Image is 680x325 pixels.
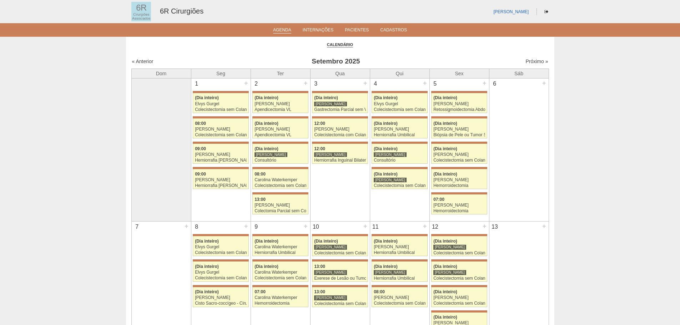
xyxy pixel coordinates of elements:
div: Key: Maria Braido [372,167,427,169]
a: Calendário [327,42,353,47]
div: Key: Maria Braido [193,234,248,236]
div: Biópsia de Pele ou Tumor Superficial [433,133,485,137]
div: Colecistectomia com Colangiografia VL [314,133,366,137]
div: Key: Maria Braido [431,116,487,118]
span: (Dia inteiro) [433,121,457,126]
div: 2 [251,78,262,89]
div: Key: Maria Braido [312,116,368,118]
div: Carolina Waterkemper [255,178,306,182]
div: Colecistectomia sem Colangiografia VL [195,107,247,112]
div: Key: Maria Braido [193,167,248,169]
div: [PERSON_NAME] [374,177,407,183]
div: + [541,222,547,231]
div: [PERSON_NAME] [374,270,407,275]
div: Key: Maria Braido [193,91,248,93]
span: 12:00 [314,121,325,126]
div: [PERSON_NAME] [314,101,347,107]
div: [PERSON_NAME] [195,152,247,157]
div: [PERSON_NAME] [433,102,485,106]
div: [PERSON_NAME] [314,295,347,300]
div: [PERSON_NAME] [314,244,347,250]
span: 07:00 [255,289,266,294]
span: 09:00 [195,146,206,151]
div: Colecistectomia sem Colangiografia VL [374,301,425,306]
a: (Dia inteiro) Elvys Gurgel Colecistectomia sem Colangiografia VL [193,261,248,281]
div: Colecistectomia sem Colangiografia VL [433,251,485,255]
div: Herniorrafia Umbilical [255,250,306,255]
span: (Dia inteiro) [195,264,219,269]
div: 11 [370,222,381,232]
div: Elvys Gurgel [195,270,247,275]
a: Agenda [273,27,291,34]
div: Key: Maria Braido [193,142,248,144]
a: (Dia inteiro) Elvys Gurgel Colecistectomia sem Colangiografia VL [372,93,427,113]
div: + [362,222,368,231]
div: + [482,222,488,231]
a: 07:00 Carolina Waterkemper Hemorroidectomia [252,287,308,307]
a: 08:00 Carolina Waterkemper Colecistectomia sem Colangiografia [252,169,308,189]
div: Key: Maria Braido [312,285,368,287]
div: [PERSON_NAME] [314,270,347,275]
a: (Dia inteiro) [PERSON_NAME] Biópsia de Pele ou Tumor Superficial [431,118,487,138]
div: Key: Maria Braido [252,116,308,118]
span: (Dia inteiro) [374,264,398,269]
span: (Dia inteiro) [314,239,338,244]
div: Key: Maria Braido [312,142,368,144]
div: + [183,222,190,231]
span: (Dia inteiro) [433,264,457,269]
span: (Dia inteiro) [433,95,457,100]
span: (Dia inteiro) [433,239,457,244]
div: 5 [430,78,441,89]
div: Key: Maria Braido [431,310,487,313]
a: « Anterior [132,59,153,64]
div: 7 [132,222,143,232]
div: Key: Maria Braido [193,259,248,261]
div: Key: Maria Braido [312,91,368,93]
div: + [541,78,547,88]
div: [PERSON_NAME] [314,127,366,132]
div: [PERSON_NAME] [433,244,466,250]
div: [PERSON_NAME] [374,127,425,132]
div: Key: Maria Braido [252,259,308,261]
a: [PERSON_NAME] [493,9,529,14]
a: 13:00 [PERSON_NAME] Exerese de Lesão ou Tumor de Pele [312,261,368,281]
div: Hemorroidectomia [255,301,306,306]
div: Key: Maria Braido [312,259,368,261]
div: [PERSON_NAME] [433,178,485,182]
div: + [303,78,309,88]
div: [PERSON_NAME] [195,295,247,300]
a: (Dia inteiro) [PERSON_NAME] Herniorrafia Umbilical [372,261,427,281]
div: + [422,222,428,231]
a: (Dia inteiro) [PERSON_NAME] Colecistectomia sem Colangiografia VL [431,287,487,307]
span: (Dia inteiro) [195,95,219,100]
div: Colecistectomia sem Colangiografia VL [314,301,366,306]
div: Gastrectomia Parcial sem Vagotomia [314,107,366,112]
div: [PERSON_NAME] [433,295,485,300]
div: [PERSON_NAME] [433,127,485,132]
th: Sex [429,68,489,78]
div: + [243,78,249,88]
a: (Dia inteiro) [PERSON_NAME] Cisto Sacro-coccígeo - Cirurgia [193,287,248,307]
a: (Dia inteiro) [PERSON_NAME] Colecistectomia sem Colangiografia VL [431,144,487,164]
span: (Dia inteiro) [255,121,278,126]
div: Colectomia Parcial sem Colostomia [255,209,306,213]
a: (Dia inteiro) Elvys Gurgel Colecistectomia sem Colangiografia VL [193,93,248,113]
div: Hemorroidectomia [433,183,485,188]
div: Key: Maria Braido [193,285,248,287]
a: Pacientes [345,27,369,35]
div: Key: Maria Braido [312,234,368,236]
a: 13:00 [PERSON_NAME] Colecistectomia sem Colangiografia VL [312,287,368,307]
div: [PERSON_NAME] [374,152,407,157]
div: Key: Maria Braido [372,234,427,236]
a: 12:00 [PERSON_NAME] Colecistectomia com Colangiografia VL [312,118,368,138]
div: Hemorroidectomia [433,209,485,213]
div: + [303,222,309,231]
span: 13:00 [314,264,325,269]
span: (Dia inteiro) [374,172,398,177]
div: Colecistectomia sem Colangiografia VL [433,158,485,163]
span: 08:00 [255,172,266,177]
div: Colecistectomia sem Colangiografia VL [433,301,485,306]
a: (Dia inteiro) [PERSON_NAME] Retossigmoidectomia Abdominal [431,93,487,113]
a: 12:00 [PERSON_NAME] Herniorrafia Inguinal Bilateral [312,144,368,164]
div: Key: Maria Braido [431,259,487,261]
